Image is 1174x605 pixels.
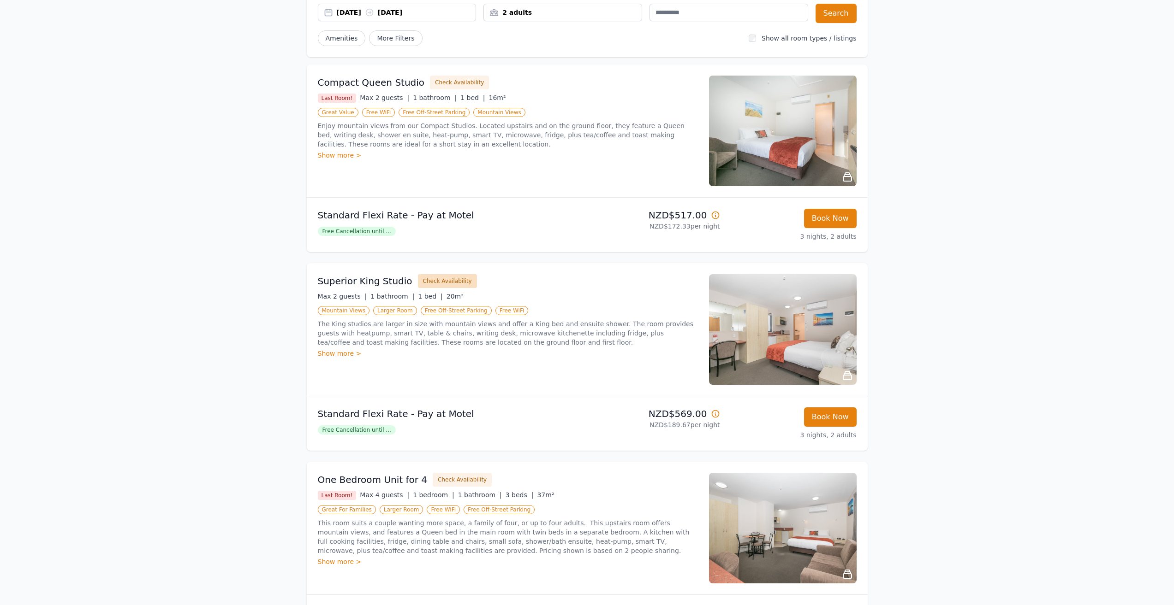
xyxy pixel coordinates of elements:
button: Check Availability [433,473,492,487]
div: 2 adults [484,8,642,17]
p: NZD$517.00 [591,209,720,222]
span: 1 bathroom | [370,293,414,300]
span: Free Cancellation until ... [318,227,396,236]
span: Max 2 guests | [360,94,409,101]
span: 1 bedroom | [413,491,454,499]
span: Great Value [318,108,358,117]
span: 3 beds | [506,491,534,499]
span: 1 bathroom | [413,94,457,101]
p: Enjoy mountain views from our Compact Studios. Located upstairs and on the ground floor, they fea... [318,121,698,149]
button: Book Now [804,209,857,228]
span: Free WiFi [362,108,395,117]
span: Max 2 guests | [318,293,367,300]
span: Max 4 guests | [360,491,409,499]
p: 3 nights, 2 adults [727,430,857,440]
span: 1 bathroom | [458,491,502,499]
span: 20m² [447,293,464,300]
span: 1 bed | [460,94,485,101]
p: This room suits a couple wanting more space, a family of four, or up to four adults. This upstair... [318,518,698,555]
span: Mountain Views [473,108,525,117]
button: Check Availability [430,76,489,89]
span: Larger Room [373,306,417,315]
button: Amenities [318,30,366,46]
h3: Superior King Studio [318,275,412,288]
span: Free WiFi [495,306,529,315]
button: Book Now [804,407,857,427]
span: Mountain Views [318,306,369,315]
span: More Filters [369,30,422,46]
p: Standard Flexi Rate - Pay at Motel [318,407,584,420]
span: 16m² [489,94,506,101]
p: NZD$189.67 per night [591,420,720,429]
h3: Compact Queen Studio [318,76,425,89]
span: 37m² [537,491,554,499]
div: Show more > [318,151,698,160]
button: Check Availability [418,274,477,288]
p: 3 nights, 2 adults [727,232,857,241]
p: Standard Flexi Rate - Pay at Motel [318,209,584,222]
span: Free WiFi [427,505,460,514]
span: Free Off-Street Parking [421,306,492,315]
h3: One Bedroom Unit for 4 [318,473,428,486]
span: Last Room! [318,491,357,500]
span: 1 bed | [418,293,442,300]
span: Larger Room [380,505,423,514]
p: The King studios are larger in size with mountain views and offer a King bed and ensuite shower. ... [318,319,698,347]
span: Last Room! [318,94,357,103]
p: NZD$569.00 [591,407,720,420]
span: Free Cancellation until ... [318,425,396,435]
span: Free Off-Street Parking [464,505,535,514]
div: Show more > [318,557,698,566]
div: [DATE] [DATE] [337,8,476,17]
span: Great For Families [318,505,376,514]
div: Show more > [318,349,698,358]
p: NZD$172.33 per night [591,222,720,231]
label: Show all room types / listings [762,35,856,42]
button: Search [816,4,857,23]
span: Free Off-Street Parking [399,108,470,117]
